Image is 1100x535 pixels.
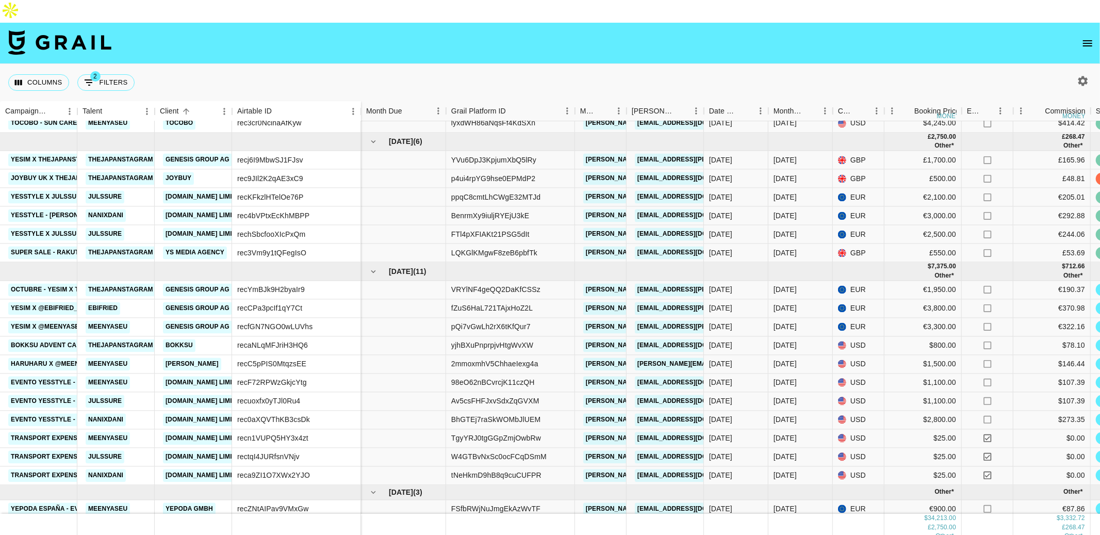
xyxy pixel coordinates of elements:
div: Client [160,101,179,121]
div: 2mmoxmhV5ChhaeIexg4a [451,359,538,369]
div: Client [155,101,232,121]
div: Month Due [774,101,803,121]
button: hide children [366,485,381,499]
button: open drawer [1077,33,1098,54]
div: 7,375.00 [931,263,956,271]
div: Oct '25 [774,322,797,332]
div: 30/9/2025 [709,471,732,481]
a: [EMAIL_ADDRESS][DOMAIN_NAME] [635,413,750,426]
div: £ [928,133,931,142]
button: Sort [47,104,62,119]
div: Sep '25 [774,155,797,165]
a: meenyaseu [86,376,130,389]
div: £1,700.00 [884,151,962,170]
span: ( 11 ) [413,266,426,277]
div: Talent [77,101,155,121]
div: recKFkzlHTelOe76P [237,192,304,202]
button: Menu [817,103,833,119]
div: recaNLqMFJriH3HQ6 [237,341,308,351]
button: Sort [179,104,193,119]
div: Oct '25 [774,396,797,407]
div: €292.88 [1013,207,1091,225]
div: reca9ZI1O7XWx2YJO [237,471,310,481]
div: €190.37 [1013,281,1091,299]
button: Sort [1030,104,1045,118]
div: EUR [833,299,884,318]
div: EUR [833,225,884,244]
div: €3,000.00 [884,207,962,225]
div: Date Created [704,101,768,121]
div: EUR [833,318,884,336]
div: 24/9/2025 [709,285,732,295]
button: Sort [506,104,520,118]
div: £165.96 [1013,151,1091,170]
a: [EMAIL_ADDRESS][PERSON_NAME][DOMAIN_NAME] [635,320,803,333]
div: TgyYRJ0tgGGpZmjOwbRw [451,433,541,444]
button: Sort [272,104,286,119]
a: Evento YesStyle - Octubre - @julssure [8,395,156,408]
div: Airtable ID [237,101,272,121]
a: [PERSON_NAME][EMAIL_ADDRESS][PERSON_NAME][DOMAIN_NAME] [583,191,805,204]
a: [DOMAIN_NAME] LIMITED [163,376,247,389]
div: $25.00 [884,429,962,448]
a: YesStyle x Julssure - [PERSON_NAME] Seguidores Septiembre [8,228,233,241]
a: TOCOBO [163,117,195,130]
div: 24/9/2025 [709,322,732,332]
div: €2,500.00 [884,225,962,244]
a: [PERSON_NAME][EMAIL_ADDRESS][PERSON_NAME][DOMAIN_NAME] [583,469,805,482]
button: Menu [560,103,575,119]
div: $ [1062,263,1066,271]
a: [PERSON_NAME][EMAIL_ADDRESS][PERSON_NAME][DOMAIN_NAME] [583,117,805,130]
div: USD [833,355,884,374]
div: ppqC8cmtLhCWgE32MTJd [451,192,540,202]
button: Show filters [77,74,135,91]
span: 2 [90,71,101,82]
a: [EMAIL_ADDRESS][DOMAIN_NAME] [635,469,750,482]
div: Aug '25 [774,118,797,128]
a: [EMAIL_ADDRESS][PERSON_NAME][DOMAIN_NAME] [635,302,803,315]
a: [PERSON_NAME][EMAIL_ADDRESS][PERSON_NAME][DOMAIN_NAME] [583,376,805,389]
div: FTl4pXFIAKt21PSG5dIt [451,229,530,239]
a: [EMAIL_ADDRESS][DOMAIN_NAME] [635,191,750,204]
a: Yesstyle x Julssure - SEPTIEMBRE 2025 [8,191,151,204]
div: €370.98 [1013,299,1091,318]
a: Super Sale - Rakuten Travel [GEOGRAPHIC_DATA] [8,247,186,260]
a: meenyaseu [86,320,130,333]
div: Month Due [768,101,833,121]
a: julssure [86,450,124,463]
div: Manager [575,101,627,121]
a: [EMAIL_ADDRESS][DOMAIN_NAME] [635,450,750,463]
a: [EMAIL_ADDRESS][DOMAIN_NAME] [635,395,750,408]
div: Sep '25 [774,248,797,258]
a: [DOMAIN_NAME] LIMITED [163,191,247,204]
a: [EMAIL_ADDRESS][DOMAIN_NAME] [635,247,750,260]
a: [EMAIL_ADDRESS][DOMAIN_NAME] [635,117,750,130]
button: Sort [597,104,611,118]
a: [PERSON_NAME][EMAIL_ADDRESS][PERSON_NAME][DOMAIN_NAME] [583,413,805,426]
div: Currency [838,101,855,121]
div: Campaign (Type) [5,101,47,121]
div: €205.01 [1013,188,1091,207]
button: Sort [738,104,753,118]
button: Sort [900,104,914,118]
div: p4ui4rpYG9hse0EPMdP2 [451,173,535,184]
a: YESIM x @meenyaseu [8,320,86,333]
div: Sep '25 [774,229,797,239]
div: Oct '25 [774,471,797,481]
div: £550.00 [884,244,962,263]
div: recj6I9MbwSJ1FJsv [237,155,303,165]
div: $414.42 [1013,115,1091,133]
div: €322.16 [1013,318,1091,336]
div: recuoxfx0yTJl0Ru4 [237,396,300,407]
a: meenyaseu [86,502,130,515]
a: YS MEDIA AGENCY [163,247,227,260]
div: Booking Price [914,101,960,121]
div: lyxdWH86aNqsFf4KdSXn [451,118,535,128]
div: GBP [833,244,884,263]
div: EUR [833,207,884,225]
a: meenyaseu [86,117,130,130]
a: julssure [86,191,124,204]
div: rec0aXQVThKB3csDk [237,415,310,425]
div: pQi7vGwLh2rX6tKfQur7 [451,322,531,332]
div: 18/8/2025 [709,248,732,258]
